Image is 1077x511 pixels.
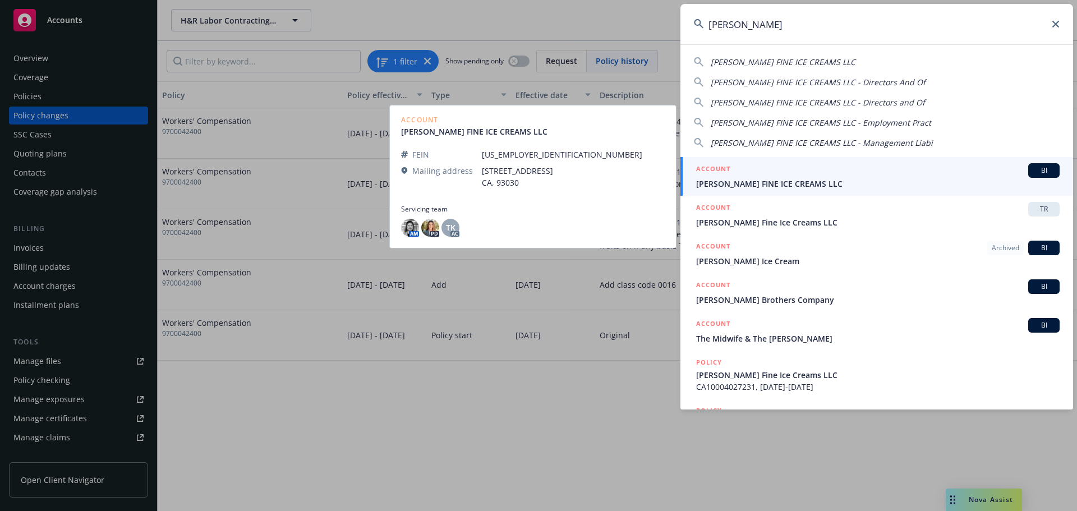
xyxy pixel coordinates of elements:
span: Archived [992,243,1019,253]
span: BI [1033,282,1055,292]
a: POLICY [680,399,1073,447]
a: ACCOUNTArchivedBI[PERSON_NAME] Ice Cream [680,234,1073,273]
span: [PERSON_NAME] Ice Cream [696,255,1060,267]
h5: POLICY [696,405,722,416]
span: BI [1033,243,1055,253]
span: CA10004027231, [DATE]-[DATE] [696,381,1060,393]
a: ACCOUNTBI[PERSON_NAME] FINE ICE CREAMS LLC [680,157,1073,196]
h5: ACCOUNT [696,163,730,177]
h5: ACCOUNT [696,318,730,332]
span: [PERSON_NAME] Fine Ice Creams LLC [696,217,1060,228]
span: [PERSON_NAME] FINE ICE CREAMS LLC - Directors and Of [711,97,925,108]
span: [PERSON_NAME] FINE ICE CREAMS LLC [696,178,1060,190]
a: ACCOUNTTR[PERSON_NAME] Fine Ice Creams LLC [680,196,1073,234]
span: BI [1033,320,1055,330]
span: [PERSON_NAME] FINE ICE CREAMS LLC - Management Liabi [711,137,933,148]
input: Search... [680,4,1073,44]
span: [PERSON_NAME] FINE ICE CREAMS LLC - Directors And Of [711,77,926,88]
h5: ACCOUNT [696,279,730,293]
span: [PERSON_NAME] FINE ICE CREAMS LLC - Employment Pract [711,117,931,128]
span: [PERSON_NAME] Brothers Company [696,294,1060,306]
span: [PERSON_NAME] FINE ICE CREAMS LLC [711,57,855,67]
h5: ACCOUNT [696,241,730,254]
span: [PERSON_NAME] Fine Ice Creams LLC [696,369,1060,381]
a: POLICY[PERSON_NAME] Fine Ice Creams LLCCA10004027231, [DATE]-[DATE] [680,351,1073,399]
a: ACCOUNTBI[PERSON_NAME] Brothers Company [680,273,1073,312]
h5: ACCOUNT [696,202,730,215]
h5: POLICY [696,357,722,368]
span: BI [1033,165,1055,176]
span: TR [1033,204,1055,214]
span: The Midwife & The [PERSON_NAME] [696,333,1060,344]
a: ACCOUNTBIThe Midwife & The [PERSON_NAME] [680,312,1073,351]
